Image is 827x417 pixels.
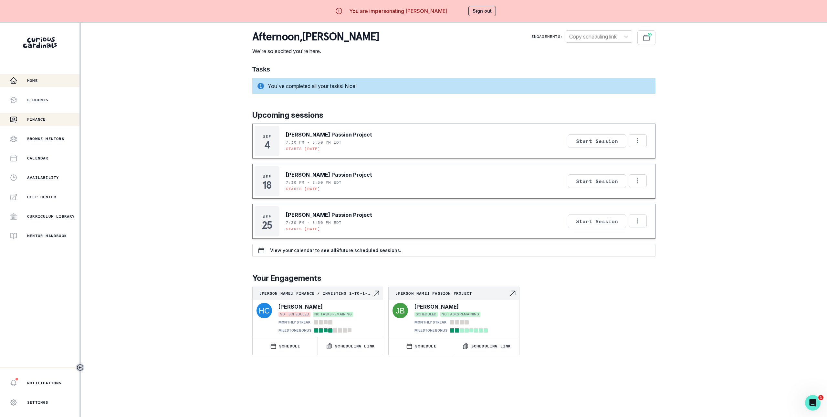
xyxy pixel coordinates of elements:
[278,303,323,311] p: [PERSON_NAME]
[264,142,270,148] p: 4
[279,344,300,349] p: SCHEDULE
[270,248,401,253] p: View your calendar to see all 9 future scheduled sessions.
[263,182,271,188] p: 18
[286,186,320,192] p: Starts [DATE]
[23,37,57,48] img: Curious Cardinals Logo
[278,320,310,325] p: MONTHLY STREAK
[637,30,655,45] button: Schedule Sessions
[568,174,626,188] button: Start Session
[286,171,372,179] p: [PERSON_NAME] Passion Project
[286,131,372,138] p: [PERSON_NAME] Passion Project
[252,47,379,55] p: We're so excited you're here.
[318,337,383,355] button: Scheduling Link
[468,6,496,16] button: Sign out
[471,344,511,349] p: Scheduling Link
[372,290,380,297] svg: Navigate to engagement page
[27,78,38,83] p: Home
[818,395,823,400] span: 1
[27,380,62,386] p: Notifications
[440,312,480,317] span: NO TASKS REMAINING
[415,344,436,349] p: SCHEDULE
[27,400,48,405] p: Settings
[286,140,341,145] p: 7:30 PM - 8:30 PM EDT
[629,214,647,227] button: Options
[568,214,626,228] button: Start Session
[27,233,67,238] p: Mentor Handbook
[27,214,75,219] p: Curriculum Library
[256,303,272,318] img: svg
[263,134,271,139] p: Sep
[252,65,655,73] h1: Tasks
[805,395,821,411] iframe: Intercom live chat
[27,136,64,141] p: Browse Mentors
[278,312,310,317] span: NOT SCHEDULED
[27,97,48,103] p: Students
[286,180,341,185] p: 7:30 PM - 8:30 PM EDT
[349,7,447,15] p: You are impersonating [PERSON_NAME]
[286,211,372,219] p: [PERSON_NAME] Passion Project
[313,312,353,317] span: NO TASKS REMAINING
[76,363,84,372] button: Toggle sidebar
[262,222,272,228] p: 25
[509,290,517,297] svg: Navigate to engagement page
[286,226,320,232] p: Starts [DATE]
[263,174,271,179] p: Sep
[278,328,311,333] p: MILESTONE BONUS
[252,30,379,43] p: afternoon , [PERSON_NAME]
[27,156,48,161] p: Calendar
[259,291,372,296] p: [PERSON_NAME] Finance / Investing 1-to-1-course
[252,272,655,284] p: Your Engagements
[335,344,375,349] p: Scheduling Link
[389,287,519,334] a: [PERSON_NAME] Passion ProjectNavigate to engagement page[PERSON_NAME]SCHEDULEDNO TASKS REMAININGM...
[629,134,647,147] button: Options
[393,303,408,318] img: svg
[454,337,519,355] button: Scheduling Link
[568,134,626,148] button: Start Session
[252,109,655,121] p: Upcoming sessions
[27,194,56,200] p: Help Center
[395,291,508,296] p: [PERSON_NAME] Passion Project
[263,214,271,219] p: Sep
[629,174,647,187] button: Options
[253,287,383,334] a: [PERSON_NAME] Finance / Investing 1-to-1-courseNavigate to engagement page[PERSON_NAME]NOT SCHEDU...
[414,320,446,325] p: MONTHLY STREAK
[389,337,454,355] button: SCHEDULE
[286,220,341,225] p: 7:30 PM - 8:30 PM EDT
[27,175,59,180] p: Availability
[27,117,46,122] p: Finance
[252,78,655,94] div: You've completed all your tasks! Nice!
[531,34,563,39] p: Engagements:
[253,337,318,355] button: SCHEDULE
[286,146,320,151] p: Starts [DATE]
[414,328,447,333] p: MILESTONE BONUS
[414,312,438,317] span: SCHEDULED
[414,303,459,311] p: [PERSON_NAME]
